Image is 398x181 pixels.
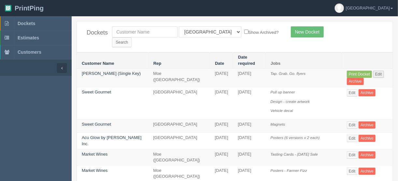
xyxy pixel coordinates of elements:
a: Archive [359,121,376,129]
a: Edit [347,89,358,96]
a: Customer Name [82,61,114,66]
td: [GEOGRAPHIC_DATA] [148,133,210,149]
a: Date required [238,55,255,66]
span: Customers [18,49,41,55]
th: Jobs [265,52,342,69]
td: [DATE] [210,119,233,133]
a: Edit [373,71,384,78]
span: Estimates [18,35,39,40]
a: Edit [347,151,358,159]
a: Market Wines [82,152,107,157]
h4: Dockets [87,30,102,36]
span: Dockets [18,21,35,26]
td: [DATE] [233,119,266,133]
a: Acu Glow by [PERSON_NAME] Inc. [82,135,142,146]
a: [PERSON_NAME] (Single Key) [82,71,141,76]
a: Market Wines [82,168,107,173]
a: Rep [153,61,162,66]
a: Edit [347,121,358,129]
td: [DATE] [233,69,266,87]
a: Archive [359,89,376,96]
i: Tasting Cards - [DATE] Sale [270,152,318,156]
a: Archive [359,151,376,159]
img: logo-3e63b451c926e2ac314895c53de4908e5d424f24456219fb08d385ab2e579770.png [5,5,11,11]
td: [DATE] [210,69,233,87]
input: Show Archived? [244,30,249,34]
td: [DATE] [233,87,266,119]
i: Design - create artwork [270,99,310,104]
td: [DATE] [210,149,233,165]
a: Sweet Gourmet [82,90,111,94]
i: Magnets [270,122,285,126]
a: Date [215,61,224,66]
td: [GEOGRAPHIC_DATA] [148,119,210,133]
a: Archive [359,168,376,175]
i: Pull up banner [270,90,295,94]
i: Posters (6 versions x 2 each) [270,135,320,140]
i: Posters - Farmer Fizz [270,168,307,173]
td: [DATE] [210,87,233,119]
i: Vehicle decal [270,108,293,113]
td: [DATE] [233,149,266,165]
td: [DATE] [233,133,266,149]
i: Tap. Grab. Go. flyers [270,71,306,76]
td: [DATE] [210,133,233,149]
td: [GEOGRAPHIC_DATA] [148,87,210,119]
input: Search [112,37,132,47]
a: Edit [347,168,358,175]
a: Edit [347,135,358,142]
td: Moe ([GEOGRAPHIC_DATA]) [148,149,210,165]
a: New Docket [291,26,324,37]
input: Customer Name [112,26,178,37]
a: Print Docket [347,71,372,78]
img: avatar_default-7531ab5dedf162e01f1e0bb0964e6a185e93c5c22dfe317fb01d7f8cd2b1632c.jpg [335,4,344,13]
label: Show Archived? [244,28,279,36]
a: Sweet Gourmet [82,122,111,127]
td: Moe ([GEOGRAPHIC_DATA]) [148,69,210,87]
a: Archive [359,135,376,142]
a: Archive [347,78,364,85]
